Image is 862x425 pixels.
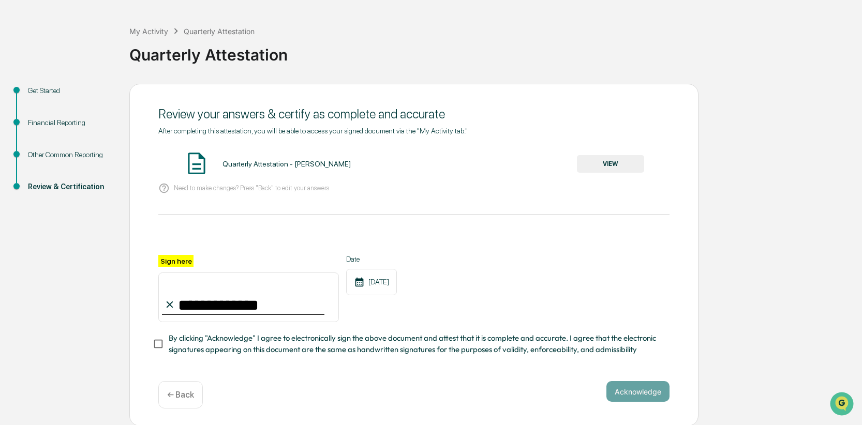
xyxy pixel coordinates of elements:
a: 🖐️Preclearance [6,126,71,145]
div: Get Started [28,85,113,96]
a: 🔎Data Lookup [6,146,69,164]
div: [DATE] [346,269,397,295]
button: Acknowledge [606,381,670,402]
div: Other Common Reporting [28,149,113,160]
label: Sign here [158,255,194,267]
span: Attestations [85,130,128,141]
div: Review & Certification [28,181,113,192]
span: Pylon [103,175,125,183]
div: Financial Reporting [28,117,113,128]
div: 🔎 [10,151,19,159]
span: By clicking "Acknowledge" I agree to electronically sign the above document and attest that it is... [169,332,661,356]
button: Start new chat [176,82,188,95]
div: 🗄️ [75,131,83,140]
div: Start new chat [35,79,170,89]
div: 🖐️ [10,131,19,140]
img: 1746055101610-c473b297-6a78-478c-a979-82029cc54cd1 [10,79,29,98]
div: My Activity [129,27,168,36]
p: How can we help? [10,22,188,38]
div: Quarterly Attestation [184,27,255,36]
a: 🗄️Attestations [71,126,132,145]
a: Powered byPylon [73,175,125,183]
div: Review your answers & certify as complete and accurate [158,107,670,122]
img: Document Icon [184,150,210,176]
span: Data Lookup [21,150,65,160]
span: Preclearance [21,130,67,141]
div: Quarterly Attestation [129,37,857,64]
button: VIEW [577,155,644,173]
div: Quarterly Attestation - [PERSON_NAME] [222,160,351,168]
label: Date [346,255,397,263]
p: ← Back [167,390,194,400]
span: After completing this attestation, you will be able to access your signed document via the "My Ac... [158,127,468,135]
p: Need to make changes? Press "Back" to edit your answers [174,184,329,192]
div: We're available if you need us! [35,89,131,98]
iframe: Open customer support [829,391,857,419]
